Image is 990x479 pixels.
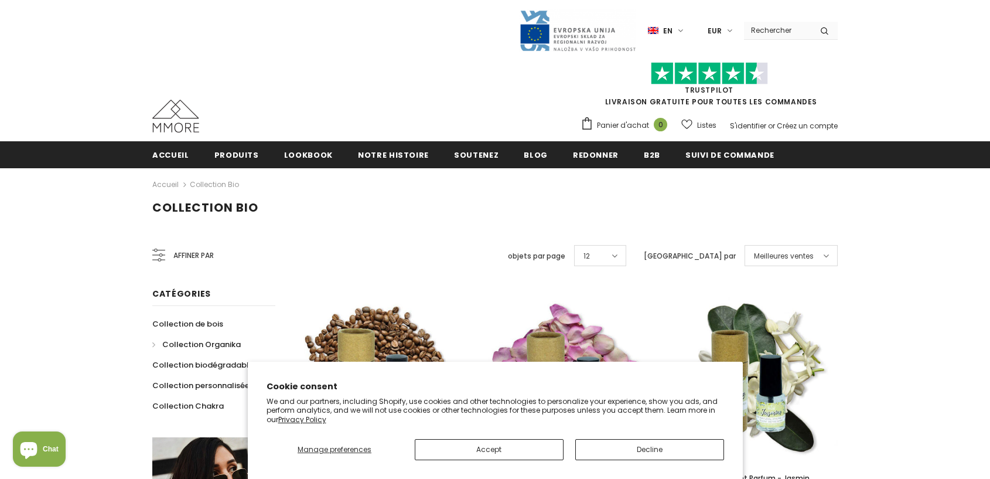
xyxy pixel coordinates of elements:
[524,141,548,168] a: Blog
[152,288,211,300] span: Catégories
[152,396,224,416] a: Collection Chakra
[651,62,768,85] img: Faites confiance aux étoiles pilotes
[278,415,326,424] a: Privacy Policy
[152,150,189,161] span: Accueil
[508,250,565,262] label: objets par page
[648,26,658,36] img: i-lang-1.png
[519,25,636,35] a: Javni Razpis
[730,121,766,131] a: S'identifier
[190,179,239,189] a: Collection Bio
[644,141,660,168] a: B2B
[573,150,619,161] span: Redonner
[681,115,716,135] a: Listes
[573,141,619,168] a: Redonner
[663,25,672,37] span: en
[152,359,254,371] span: Collection biodégradable
[654,118,667,131] span: 0
[697,120,716,131] span: Listes
[454,150,499,161] span: soutenez
[581,117,673,134] a: Panier d'achat 0
[644,250,736,262] label: [GEOGRAPHIC_DATA] par
[581,67,838,107] span: LIVRAISON GRATUITE POUR TOUTES LES COMMANDES
[298,444,371,454] span: Manage preferences
[152,199,258,216] span: Collection Bio
[754,250,814,262] span: Meilleures ventes
[214,150,259,161] span: Produits
[415,439,564,460] button: Accept
[777,121,838,131] a: Créez un compte
[152,178,179,192] a: Accueil
[358,141,429,168] a: Notre histoire
[267,439,403,460] button: Manage preferences
[152,141,189,168] a: Accueil
[284,141,333,168] a: Lookbook
[267,397,724,424] p: We and our partners, including Shopify, use cookies and other technologies to personalize your ex...
[152,375,250,396] a: Collection personnalisée
[152,100,199,133] img: Cas MMORE
[685,85,733,95] a: TrustPilot
[519,9,636,52] img: Javni Razpis
[583,250,590,262] span: 12
[284,150,333,161] span: Lookbook
[644,150,660,161] span: B2B
[768,121,775,131] span: or
[597,120,649,131] span: Panier d'achat
[152,380,250,391] span: Collection personnalisée
[152,400,224,412] span: Collection Chakra
[152,355,254,375] a: Collection biodégradable
[267,381,724,393] h2: Cookie consent
[152,334,241,355] a: Collection Organika
[152,314,223,334] a: Collection de bois
[685,150,774,161] span: Suivi de commande
[9,432,69,470] inbox-online-store-chat: Shopify online store chat
[358,150,429,161] span: Notre histoire
[173,249,214,262] span: Affiner par
[708,25,722,37] span: EUR
[524,150,548,161] span: Blog
[214,141,259,168] a: Produits
[575,439,724,460] button: Decline
[685,141,774,168] a: Suivi de commande
[162,339,241,350] span: Collection Organika
[152,318,223,329] span: Collection de bois
[744,22,811,39] input: Search Site
[454,141,499,168] a: soutenez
